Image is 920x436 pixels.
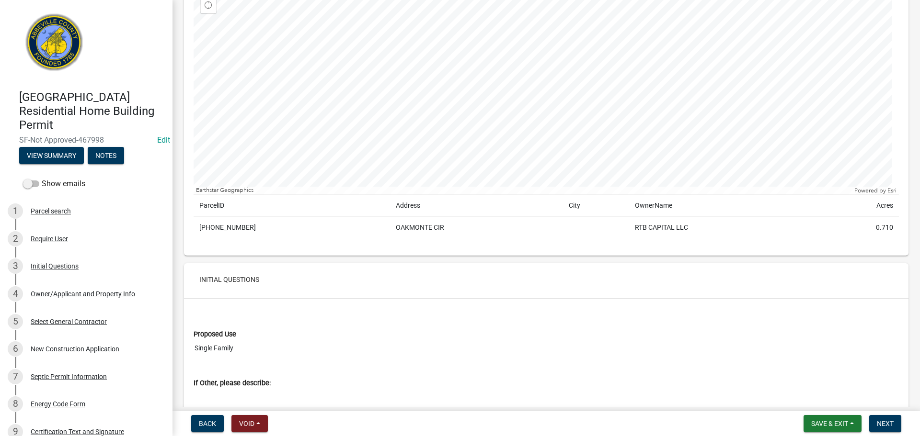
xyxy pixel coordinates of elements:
td: Address [390,195,563,217]
h4: [GEOGRAPHIC_DATA] Residential Home Building Permit [19,90,165,132]
button: Void [231,415,268,432]
div: 4 [8,286,23,302]
div: Earthstar Geographics [194,187,852,194]
div: Select General Contractor [31,318,107,325]
div: Require User [31,235,68,242]
a: Edit [157,135,170,145]
span: Void [239,420,254,427]
div: Parcel search [31,208,71,214]
div: Powered by [852,187,899,194]
wm-modal-confirm: Notes [88,153,124,160]
button: Back [191,415,224,432]
div: 3 [8,258,23,274]
span: Back [199,420,216,427]
div: Initial Questions [31,263,79,269]
td: RTB CAPITAL LLC [629,217,816,239]
td: OAKMONTE CIR [390,217,563,239]
div: Owner/Applicant and Property Info [31,291,135,297]
td: ParcelID [194,195,390,217]
td: [PHONE_NUMBER] [194,217,390,239]
label: Show emails [23,178,85,190]
td: OwnerName [629,195,816,217]
button: Next [869,415,901,432]
td: 0.710 [816,217,899,239]
span: Save & Exit [811,420,848,427]
span: SF-Not Approved-467998 [19,135,153,145]
button: Notes [88,147,124,164]
button: View Summary [19,147,84,164]
wm-modal-confirm: Summary [19,153,84,160]
label: If Other, please describe: [194,380,271,387]
div: 2 [8,231,23,246]
a: Esri [887,187,897,194]
span: Next [877,420,894,427]
div: 6 [8,341,23,357]
div: Energy Code Form [31,401,85,407]
label: Proposed Use [194,331,236,338]
div: 5 [8,314,23,329]
div: 8 [8,396,23,412]
div: Septic Permit Information [31,373,107,380]
wm-modal-confirm: Edit Application Number [157,135,170,145]
img: Abbeville County, South Carolina [19,10,90,80]
div: Certification Text and Signature [31,428,124,435]
div: New Construction Application [31,346,119,352]
button: Save & Exit [804,415,862,432]
div: 1 [8,203,23,219]
div: 7 [8,369,23,384]
td: Acres [816,195,899,217]
button: Initial Questions [192,271,267,288]
td: City [563,195,630,217]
